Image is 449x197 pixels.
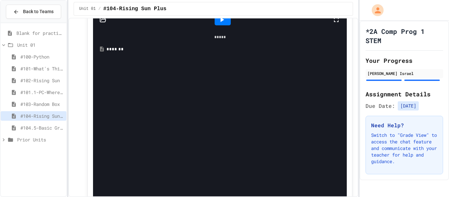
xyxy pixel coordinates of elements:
span: #104.5-Basic Graphics Review [20,124,64,131]
span: Prior Units [17,136,64,143]
span: Unit 01 [17,41,64,48]
button: Back to Teams [6,5,61,19]
span: #101-What's This ?? [20,65,64,72]
h1: *2A Comp Prog 1 STEM [366,27,443,45]
span: #103-Random Box [20,101,64,108]
span: Blank for practice [16,30,64,37]
span: Due Date: [366,102,395,110]
span: [DATE] [398,101,419,111]
span: #104-Rising Sun Plus [20,112,64,119]
h2: Your Progress [366,56,443,65]
span: Back to Teams [23,8,54,15]
p: Switch to "Grade View" to access the chat feature and communicate with your teacher for help and ... [371,132,437,165]
h3: Need Help? [371,121,437,129]
div: [PERSON_NAME] Israel [367,70,441,76]
h2: Assignment Details [366,89,443,99]
span: #104-Rising Sun Plus [103,5,166,13]
span: / [98,6,101,12]
span: #102-Rising Sun [20,77,64,84]
span: Unit 01 [79,6,96,12]
span: #100-Python [20,53,64,60]
span: #101.1-PC-Where am I? [20,89,64,96]
div: My Account [365,3,385,18]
